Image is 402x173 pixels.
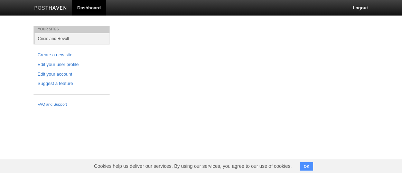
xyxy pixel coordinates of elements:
[38,61,105,68] a: Edit your user profile
[34,26,110,33] li: Your Sites
[35,33,110,44] a: Crisis and Revolt
[38,80,105,87] a: Suggest a feature
[38,51,105,59] a: Create a new site
[34,6,67,11] img: Posthaven-bar
[38,102,105,108] a: FAQ and Support
[38,71,105,78] a: Edit your account
[87,159,299,173] span: Cookies help us deliver our services. By using our services, you agree to our use of cookies.
[300,162,314,171] button: OK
